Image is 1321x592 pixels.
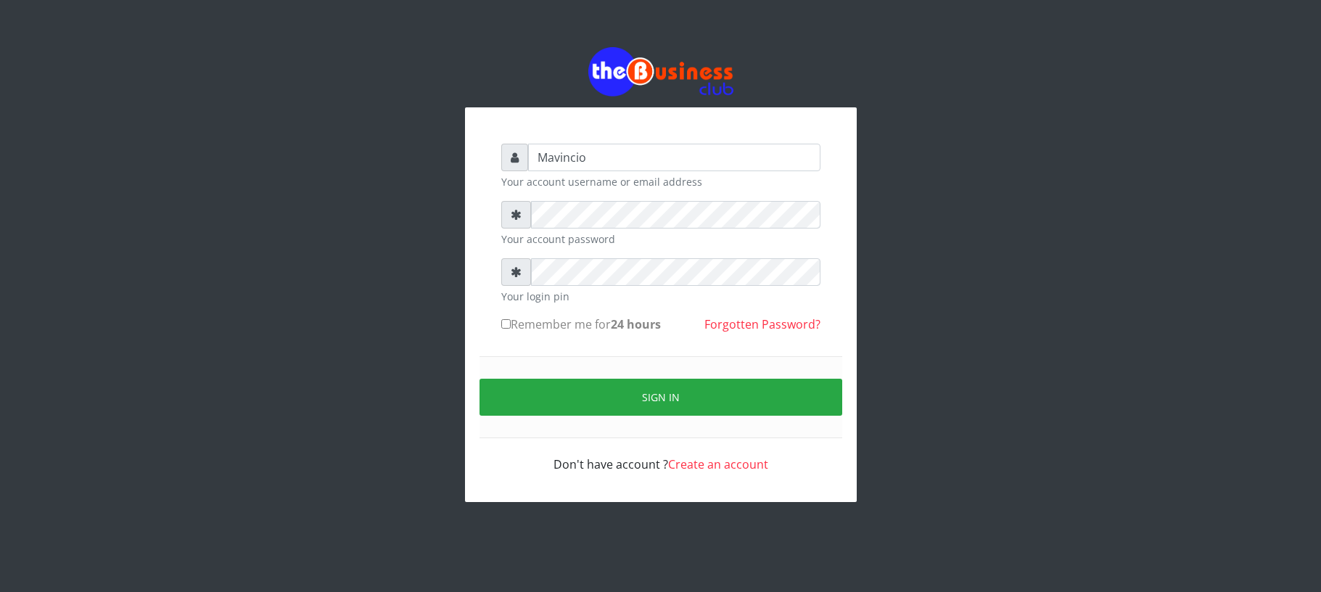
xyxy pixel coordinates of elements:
[501,174,820,189] small: Your account username or email address
[501,316,661,333] label: Remember me for
[704,316,820,332] a: Forgotten Password?
[501,231,820,247] small: Your account password
[501,289,820,304] small: Your login pin
[501,438,820,473] div: Don't have account ?
[611,316,661,332] b: 24 hours
[528,144,820,171] input: Username or email address
[480,379,842,416] button: Sign in
[668,456,768,472] a: Create an account
[501,319,511,329] input: Remember me for24 hours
